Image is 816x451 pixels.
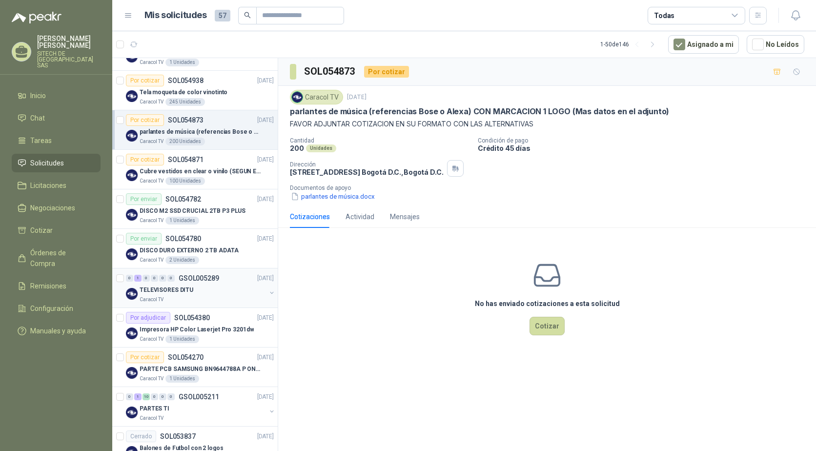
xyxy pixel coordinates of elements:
p: parlantes de música (referencias Bose o Alexa) CON MARCACION 1 LOGO (Mas datos en el adjunto) [140,127,261,137]
img: Company Logo [126,169,138,181]
p: [DATE] [257,353,274,362]
a: Por cotizarSOL054871[DATE] Company LogoCubre vestidos en clear o vinilo (SEGUN ESPECIFICACIONES D... [112,150,278,189]
button: Asignado a mi [668,35,739,54]
h3: SOL054873 [304,64,356,79]
div: 2 Unidades [165,256,199,264]
p: Caracol TV [140,177,163,185]
div: 100 Unidades [165,177,205,185]
a: Por cotizarSOL054270[DATE] Company LogoPARTE PCB SAMSUNG BN9644788A P ONECONNECaracol TV1 Unidades [112,348,278,387]
img: Company Logo [126,90,138,102]
div: 0 [159,275,166,282]
a: Negociaciones [12,199,101,217]
p: Dirección [290,161,443,168]
button: No Leídos [747,35,804,54]
p: [DATE] [257,274,274,283]
a: Manuales y ayuda [12,322,101,340]
span: Cotizar [30,225,53,236]
img: Company Logo [126,130,138,142]
a: Inicio [12,86,101,105]
p: parlantes de música (referencias Bose o Alexa) CON MARCACION 1 LOGO (Mas datos en el adjunto) [290,106,669,117]
span: 57 [215,10,230,21]
a: Órdenes de Compra [12,244,101,273]
button: parlantes de música.docx [290,191,376,202]
p: [DATE] [257,392,274,402]
div: 0 [126,393,133,400]
p: [DATE] [347,93,367,102]
p: Cantidad [290,137,470,144]
p: DISCO M2 SSD CRUCIAL 2TB P3 PLUS [140,206,245,216]
p: SOL054873 [168,117,204,123]
a: Cotizar [12,221,101,240]
span: Negociaciones [30,203,75,213]
div: 0 [151,393,158,400]
img: Logo peakr [12,12,61,23]
div: 0 [167,275,175,282]
div: 1 Unidades [165,217,199,225]
div: 1 [134,275,142,282]
div: 0 [167,393,175,400]
div: Mensajes [390,211,420,222]
div: 1 Unidades [165,59,199,66]
h1: Mis solicitudes [144,8,207,22]
div: Unidades [306,144,336,152]
div: Por cotizar [364,66,409,78]
button: Cotizar [530,317,565,335]
img: Company Logo [126,209,138,221]
a: Configuración [12,299,101,318]
div: Por enviar [126,193,162,205]
div: 0 [126,275,133,282]
a: Licitaciones [12,176,101,195]
span: search [244,12,251,19]
p: SOL054938 [168,77,204,84]
div: Todas [654,10,674,21]
div: Por cotizar [126,154,164,165]
p: Caracol TV [140,335,163,343]
div: 1 [134,393,142,400]
a: 0 1 0 0 0 0 GSOL005289[DATE] Company LogoTELEVISORES DITUCaracol TV [126,272,276,304]
span: Órdenes de Compra [30,247,91,269]
div: Por enviar [126,233,162,245]
a: Por cotizarSOL054938[DATE] Company LogoTela moqueta de color vinotintoCaracol TV245 Unidades [112,71,278,110]
p: SOL054871 [168,156,204,163]
div: 0 [143,275,150,282]
p: Impresora HP Color Laserjet Pro 3201dw [140,325,254,334]
div: Por cotizar [126,114,164,126]
img: Company Logo [292,92,303,102]
p: GSOL005289 [179,275,219,282]
p: SOL054780 [165,235,201,242]
p: Caracol TV [140,414,163,422]
p: [STREET_ADDRESS] Bogotá D.C. , Bogotá D.C. [290,168,443,176]
p: Condición de pago [478,137,812,144]
p: [DATE] [257,234,274,244]
p: [DATE] [257,195,274,204]
p: 200 [290,144,304,152]
div: 0 [159,393,166,400]
a: Chat [12,109,101,127]
p: [DATE] [257,76,274,85]
div: Cotizaciones [290,211,330,222]
span: Licitaciones [30,180,66,191]
p: SOL053837 [160,433,196,440]
p: Caracol TV [140,256,163,264]
div: 245 Unidades [165,98,205,106]
div: Actividad [346,211,374,222]
p: GSOL005211 [179,393,219,400]
p: SOL054270 [168,354,204,361]
span: Chat [30,113,45,123]
p: Tela moqueta de color vinotinto [140,88,227,97]
div: Caracol TV [290,90,343,104]
p: Crédito 45 días [478,144,812,152]
p: SOL054782 [165,196,201,203]
span: Remisiones [30,281,66,291]
img: Company Logo [126,288,138,300]
p: SOL054380 [174,314,210,321]
div: Cerrado [126,430,156,442]
a: Por adjudicarSOL054380[DATE] Company LogoImpresora HP Color Laserjet Pro 3201dwCaracol TV1 Unidades [112,308,278,348]
p: [PERSON_NAME] [PERSON_NAME] [37,35,101,49]
p: Documentos de apoyo [290,184,812,191]
img: Company Logo [126,248,138,260]
p: [DATE] [257,313,274,323]
p: Caracol TV [140,296,163,304]
p: [DATE] [257,116,274,125]
p: DISCO DURO EXTERNO 2 TB ADATA [140,246,239,255]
